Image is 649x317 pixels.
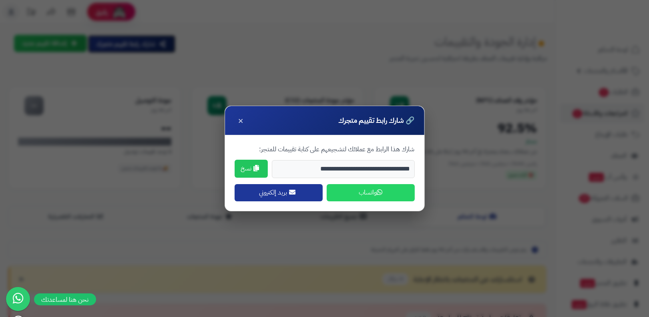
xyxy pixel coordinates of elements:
span: × [238,114,244,127]
button: نسخ [235,160,268,178]
button: × [235,114,247,127]
p: شارك هذا الرابط مع عملائك لتشجيعهم على كتابة تقييمات للمتجر: [235,145,415,154]
button: بريد إلكتروني [235,184,323,201]
button: واتساب [327,184,415,201]
h4: 🔗 شارك رابط تقييم متجرك [339,115,415,126]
